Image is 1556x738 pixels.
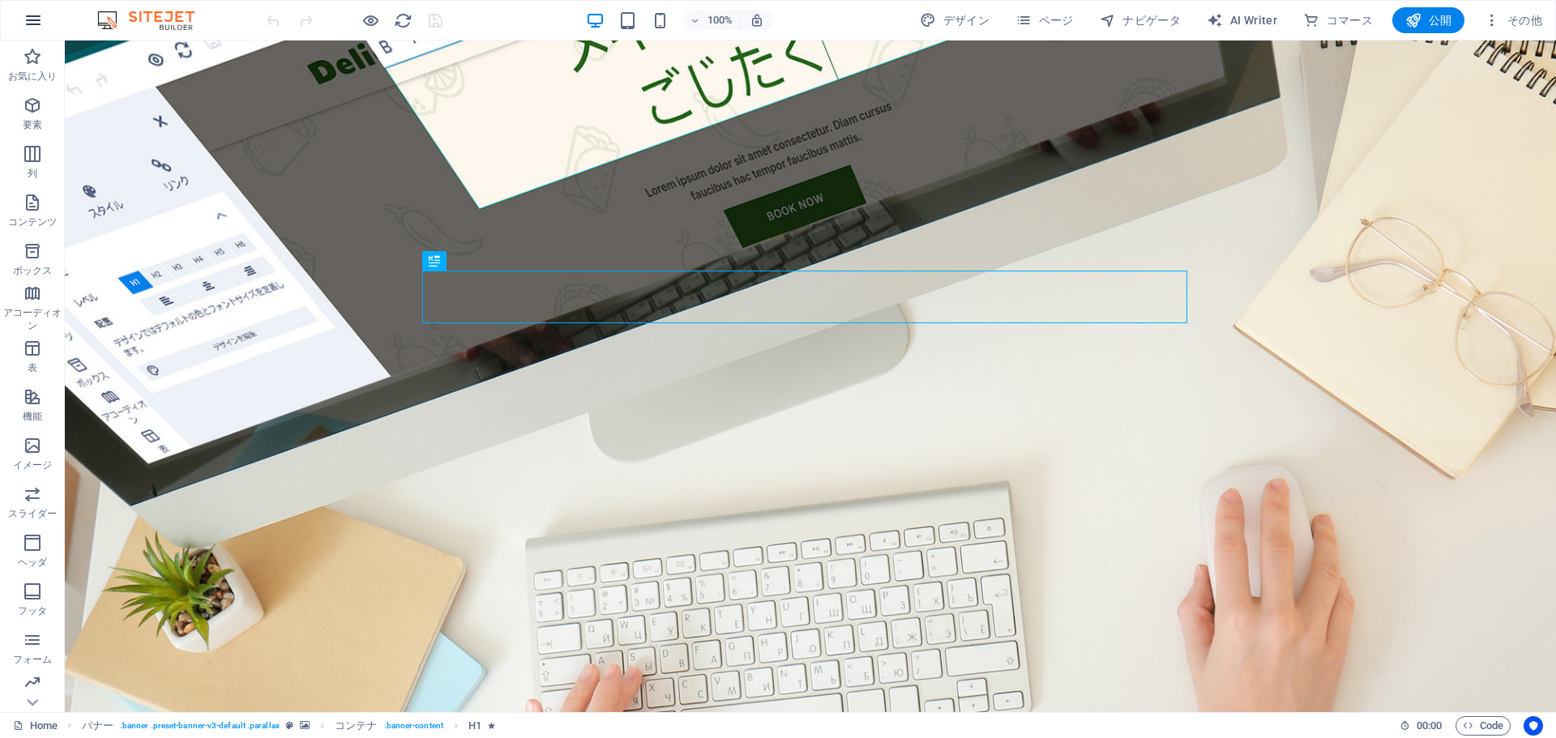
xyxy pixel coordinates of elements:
[120,716,280,736] span: . banner .preset-banner-v3-default .parallax
[8,70,58,83] p: お気に入り
[23,118,42,131] p: 要素
[393,11,413,30] button: reload
[13,264,52,277] p: ボックス
[384,716,443,736] span: . banner-content
[13,716,58,736] a: クリックして選択をキャンセルし、ダブルクリックしてページを開きます
[286,721,293,730] i: この要素はカスタマイズ可能なプリセットです
[707,11,733,30] h6: 100%
[1093,7,1187,33] button: ナビゲータ
[18,556,47,569] p: ヘッダ
[1200,7,1284,33] button: AI Writer
[1009,7,1080,33] button: ページ
[394,11,413,30] i: ページのリロード
[1484,12,1542,28] span: その他
[1524,716,1543,736] button: Usercentrics
[488,721,495,730] i: 要素にアニメーションが含まれます
[28,361,37,374] p: 表
[1400,716,1443,736] h6: セッション時間
[1405,12,1451,28] span: 公開
[683,11,741,30] button: 100%
[361,11,380,30] button: プレビューモードを終了して編集を続けるには、ここをクリックしてください
[82,716,113,736] span: クリックして選択し、ダブルクリックして編集します
[913,7,996,33] div: デザイン (Ctrl+Alt+Y)
[8,215,58,228] p: コンテンツ
[920,12,990,28] span: デザイン
[1417,716,1442,736] span: 00 00
[335,716,377,736] span: クリックして選択し、ダブルクリックして編集します
[1456,716,1511,736] button: Code
[82,716,496,736] nav: breadcrumb
[468,716,481,736] span: クリックして選択し、ダブルクリックして編集します
[1428,719,1430,732] span: :
[1463,716,1503,736] span: Code
[18,604,47,617] p: フッタ
[1100,12,1181,28] span: ナビゲータ
[1392,7,1464,33] button: 公開
[1015,12,1074,28] span: ページ
[913,7,996,33] button: デザイン
[750,13,764,28] i: サイズ変更時に、選択した端末にあわせてズームレベルを自動調整します。
[13,459,52,471] p: イメージ
[1303,12,1373,28] span: コマース
[93,11,215,30] img: Editor Logo
[1477,7,1549,33] button: その他
[13,653,52,666] p: フォーム
[8,507,58,520] p: スライダー
[1207,12,1277,28] span: AI Writer
[300,721,310,730] i: この要素には背景が含まれています
[28,167,37,180] p: 列
[23,410,42,423] p: 機能
[1297,7,1379,33] button: コマース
